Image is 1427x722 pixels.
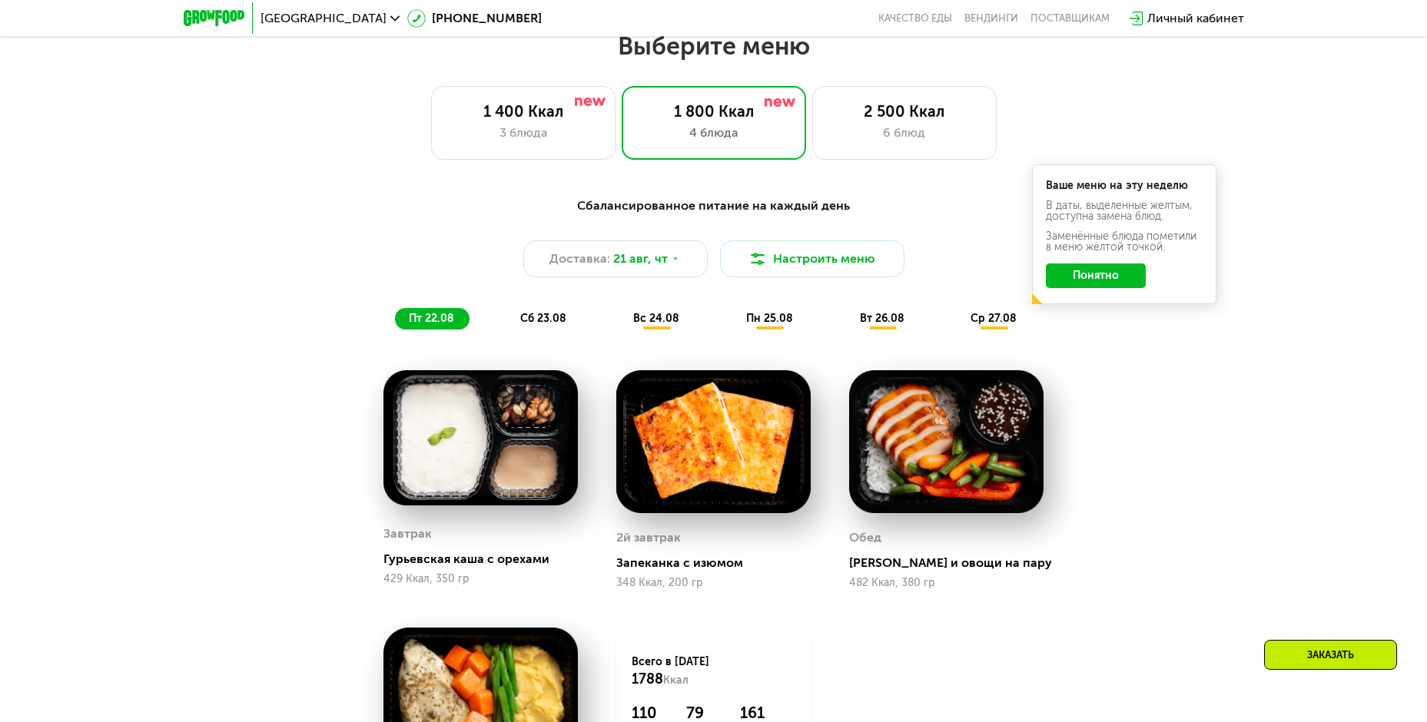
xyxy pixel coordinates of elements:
span: сб 23.08 [520,312,566,325]
div: В даты, выделенные желтым, доступна замена блюд. [1046,200,1203,222]
span: ср 27.08 [971,312,1017,325]
span: 21 авг, чт [613,250,668,268]
div: 79 [686,704,721,722]
div: Обед [849,526,881,549]
span: 1788 [632,671,663,687]
span: [GEOGRAPHIC_DATA] [261,12,387,25]
div: 1 400 Ккал [447,102,599,121]
span: Доставка: [549,250,610,268]
div: 4 блюда [638,124,790,142]
div: [PERSON_NAME] и овощи на пару [849,555,1056,571]
div: 6 блюд [828,124,981,142]
div: 482 Ккал, 380 гр [849,577,1044,589]
div: Запеканка с изюмом [616,555,823,571]
div: 348 Ккал, 200 гр [616,577,811,589]
a: [PHONE_NUMBER] [407,9,542,28]
span: пн 25.08 [746,312,793,325]
a: Качество еды [878,12,952,25]
div: Заказать [1264,640,1397,670]
div: Личный кабинет [1147,9,1244,28]
div: 2й завтрак [616,526,681,549]
div: 2 500 Ккал [828,102,981,121]
div: Гурьевская каша с орехами [383,551,590,567]
div: 3 блюда [447,124,599,142]
span: Ккал [663,674,689,687]
div: Всего в [DATE] [632,654,795,688]
div: 1 800 Ккал [638,102,790,121]
a: Вендинги [964,12,1018,25]
span: вс 24.08 [633,312,679,325]
div: поставщикам [1030,12,1110,25]
button: Настроить меню [720,240,904,277]
h2: Выберите меню [49,31,1378,61]
div: Ваше меню на эту неделю [1046,180,1203,191]
div: Заменённые блюда пометили в меню жёлтой точкой. [1046,231,1203,253]
button: Понятно [1046,263,1146,288]
div: 110 [632,704,667,722]
div: 429 Ккал, 350 гр [383,573,578,585]
div: 161 [740,704,795,722]
span: вт 26.08 [860,312,904,325]
div: Сбалансированное питание на каждый день [259,197,1169,216]
div: Завтрак [383,522,432,545]
span: пт 22.08 [409,312,454,325]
